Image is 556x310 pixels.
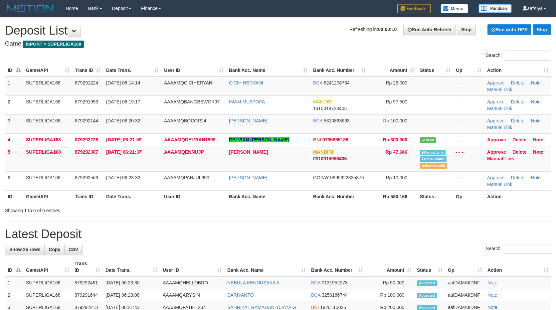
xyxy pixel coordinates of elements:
span: Rp 300,000 [383,137,407,142]
img: Button%20Memo.svg [441,4,468,13]
td: [DATE] 06:23:08 [103,289,160,301]
span: Copy 6241208734 to clipboard [324,80,350,85]
span: GOPAY [313,175,329,180]
span: ISPORT > SUPERLIGA168 [23,41,84,48]
th: ID: activate to sort column descending [5,257,23,276]
td: SUPERLIGA168 [23,114,72,133]
span: [DATE] 06:21:09 [106,137,141,142]
th: Date Trans.: activate to sort column ascending [103,64,161,77]
td: [DATE] 06:23:30 [103,276,160,289]
td: 6 [5,171,23,190]
span: Copy 5310863663 to clipboard [324,118,350,123]
th: Trans ID [72,190,103,203]
a: Approve [487,80,504,85]
span: 879291224 [75,80,98,85]
th: User ID: activate to sort column ascending [160,257,225,276]
h1: Deposit List [5,24,551,37]
label: Search: [486,51,551,61]
td: aafDAMAIIDNF [445,276,485,289]
th: Op: activate to sort column ascending [445,257,485,276]
span: AAAAMQPANJUL690 [164,175,209,180]
a: Approve [487,149,506,155]
a: [PERSON_NAME] [229,149,268,155]
th: Game/API [23,190,72,203]
td: Rp 50,000 [366,276,414,289]
a: [PERSON_NAME] [229,118,267,123]
span: [DATE] 06:23:32 [106,175,140,180]
a: Note [487,280,497,285]
span: AAAAMQBANGBEWOK97 [164,99,220,104]
td: 5 [5,146,23,171]
span: Rp 10,000 [386,175,407,180]
span: CSV [69,247,78,252]
a: [PERSON_NAME] [229,175,267,180]
span: MANDIRI [313,99,333,104]
th: Date Trans.: activate to sort column ascending [103,257,160,276]
a: Delete [511,99,524,104]
img: panduan.png [478,4,512,13]
th: Amount: activate to sort column ascending [368,64,417,77]
span: BCA [313,80,322,85]
span: Copy 0895622335376 to clipboard [330,175,364,180]
th: Rp 580.166 [368,190,417,203]
span: Rp 47,666 [386,149,407,155]
td: 1 [5,276,23,289]
img: MOTION_logo.png [5,3,56,13]
span: Accepted [417,280,437,286]
a: IMAM MUSTOPA [229,99,265,104]
td: aafDAMAIIDNF [445,289,485,301]
a: Stop [457,24,476,35]
td: SUPERLIGA168 [23,77,72,96]
td: SUPERLIGA168 [23,289,72,301]
a: Delete [511,80,524,85]
th: Game/API: activate to sort column ascending [23,64,72,77]
span: Copy 1310018723405 to clipboard [313,106,347,111]
a: Note [533,149,543,155]
td: - - - [453,77,484,96]
span: [DATE] 06:20:32 [106,118,140,123]
td: 4 [5,133,23,146]
a: Show 25 rows [5,244,45,255]
th: Bank Acc. Name [226,190,310,203]
a: Run Auto-DPS [487,24,531,35]
span: Valid transaction [420,137,436,143]
h4: Game: [5,41,551,47]
td: 1 [5,77,23,96]
span: 879292569 [75,175,98,180]
a: Approve [487,99,504,104]
span: Copy 0131952278 to clipboard [322,280,348,285]
span: BCA [313,118,322,123]
strong: 00:00:10 [378,27,397,32]
span: AAAAMQDELVIAN1999 [164,137,216,142]
a: SARIYANTO [227,292,254,298]
a: Run Auto-Refresh [403,24,456,35]
span: Rp 100,000 [383,118,407,123]
td: SUPERLIGA168 [23,95,72,114]
th: Bank Acc. Number [310,190,368,203]
td: - - - [453,95,484,114]
th: Bank Acc. Name: activate to sort column ascending [225,257,308,276]
a: CSV [64,244,83,255]
th: Amount: activate to sort column ascending [366,257,414,276]
th: Trans ID: activate to sort column ascending [72,257,103,276]
a: Delete [512,149,526,155]
a: Approve [487,175,504,180]
span: [DATE] 06:14:14 [106,80,140,85]
a: Note [487,292,497,298]
span: AAAAMQBOCOR24 [164,118,206,123]
a: Note [531,80,541,85]
a: Note [487,305,497,310]
td: - - - [453,171,484,190]
td: SUPERLIGA168 [23,276,72,289]
th: Bank Acc. Number: activate to sort column ascending [310,64,368,77]
a: Delete [511,175,524,180]
td: 2 [5,95,23,114]
a: Manual Link [487,106,512,111]
input: Search: [504,51,551,61]
span: 879292226 [75,137,98,142]
th: User ID: activate to sort column ascending [161,64,226,77]
a: DELVIAN [PERSON_NAME] [229,137,289,142]
div: Showing 1 to 6 of 6 entries [5,205,227,214]
span: AAAAMQCICIHERYANI [164,80,214,85]
span: Copy 0310015956405 to clipboard [313,156,347,161]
